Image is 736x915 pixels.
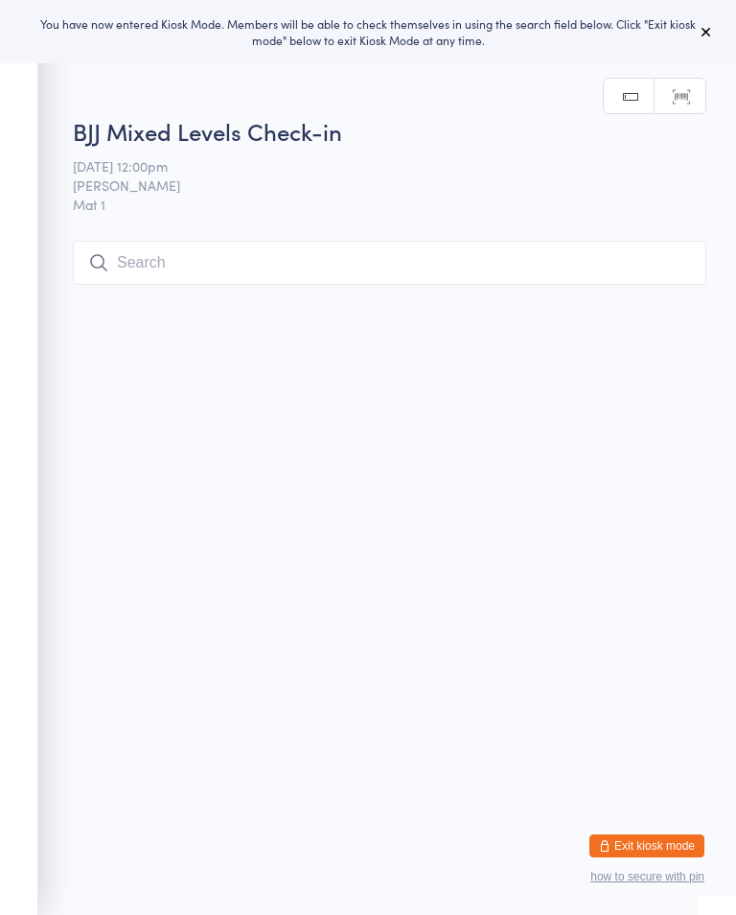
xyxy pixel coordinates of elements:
input: Search [73,241,706,285]
h2: BJJ Mixed Levels Check-in [73,115,706,147]
span: Mat 1 [73,195,706,214]
button: how to secure with pin [590,870,704,883]
div: You have now entered Kiosk Mode. Members will be able to check themselves in using the search fie... [31,15,705,48]
button: Exit kiosk mode [589,834,704,857]
span: [PERSON_NAME] [73,176,677,195]
span: [DATE] 12:00pm [73,156,677,176]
